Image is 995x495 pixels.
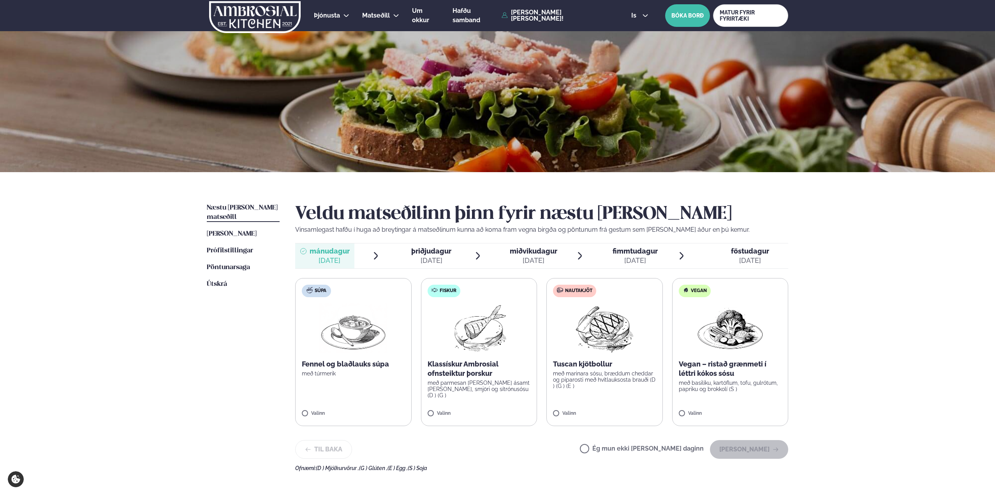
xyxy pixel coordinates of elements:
p: Klassískur Ambrosial ofnsteiktur þorskur [428,359,531,378]
span: fimmtudagur [613,247,658,255]
button: is [625,12,654,19]
button: [PERSON_NAME] [710,440,788,459]
a: [PERSON_NAME] [207,229,257,239]
a: Hafðu samband [453,6,498,25]
img: Beef-Meat.png [570,303,639,353]
div: [DATE] [411,256,451,265]
img: logo [208,1,301,33]
div: [DATE] [510,256,557,265]
h2: Veldu matseðilinn þinn fyrir næstu [PERSON_NAME] [295,203,788,225]
img: Vegan.png [696,303,764,353]
span: Þjónusta [314,12,340,19]
div: [DATE] [310,256,350,265]
a: Matseðill [362,11,390,20]
img: soup.svg [306,287,313,293]
span: (E ) Egg , [387,465,408,471]
span: Nautakjöt [565,288,592,294]
a: Næstu [PERSON_NAME] matseðill [207,203,280,222]
span: Næstu [PERSON_NAME] matseðill [207,204,278,220]
a: Um okkur [412,6,440,25]
p: með túrmerik [302,370,405,377]
img: beef.svg [557,287,563,293]
span: Um okkur [412,7,429,24]
span: Pöntunarsaga [207,264,250,271]
span: Útskrá [207,281,227,287]
span: [PERSON_NAME] [207,231,257,237]
span: mánudagur [310,247,350,255]
a: [PERSON_NAME] [PERSON_NAME]! [502,9,613,22]
span: Prófílstillingar [207,247,253,254]
span: Vegan [691,288,707,294]
img: Fish.png [444,303,513,353]
div: Ofnæmi: [295,465,788,471]
span: is [631,12,639,19]
span: (S ) Soja [408,465,427,471]
div: [DATE] [613,256,658,265]
span: (G ) Glúten , [359,465,387,471]
a: Prófílstillingar [207,246,253,255]
span: miðvikudagur [510,247,557,255]
span: Súpa [315,288,326,294]
p: Vegan – ristað grænmeti í léttri kókos sósu [679,359,782,378]
p: með marinara sósu, bræddum cheddar og piparosti með hvítlauksosta brauði (D ) (G ) (E ) [553,370,656,389]
img: Vegan.svg [683,287,689,293]
span: þriðjudagur [411,247,451,255]
p: með basilíku, kartöflum, tofu, gulrótum, papriku og brokkolí (S ) [679,380,782,392]
p: Tuscan kjötbollur [553,359,656,369]
p: Vinsamlegast hafðu í huga að breytingar á matseðlinum kunna að koma fram vegna birgða og pöntunum... [295,225,788,234]
span: Hafðu samband [453,7,480,24]
span: (D ) Mjólkurvörur , [316,465,359,471]
a: Pöntunarsaga [207,263,250,272]
button: BÓKA BORÐ [665,4,710,27]
img: Soup.png [319,303,387,353]
span: Fiskur [440,288,456,294]
div: [DATE] [731,256,769,265]
p: Fennel og blaðlauks súpa [302,359,405,369]
span: Matseðill [362,12,390,19]
a: MATUR FYRIR FYRIRTÆKI [713,4,788,27]
span: föstudagur [731,247,769,255]
button: Til baka [295,440,352,459]
a: Þjónusta [314,11,340,20]
a: Útskrá [207,280,227,289]
img: fish.svg [431,287,438,293]
p: með parmesan [PERSON_NAME] ásamt [PERSON_NAME], smjöri og sítrónusósu (D ) (G ) [428,380,531,398]
a: Cookie settings [8,471,24,487]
